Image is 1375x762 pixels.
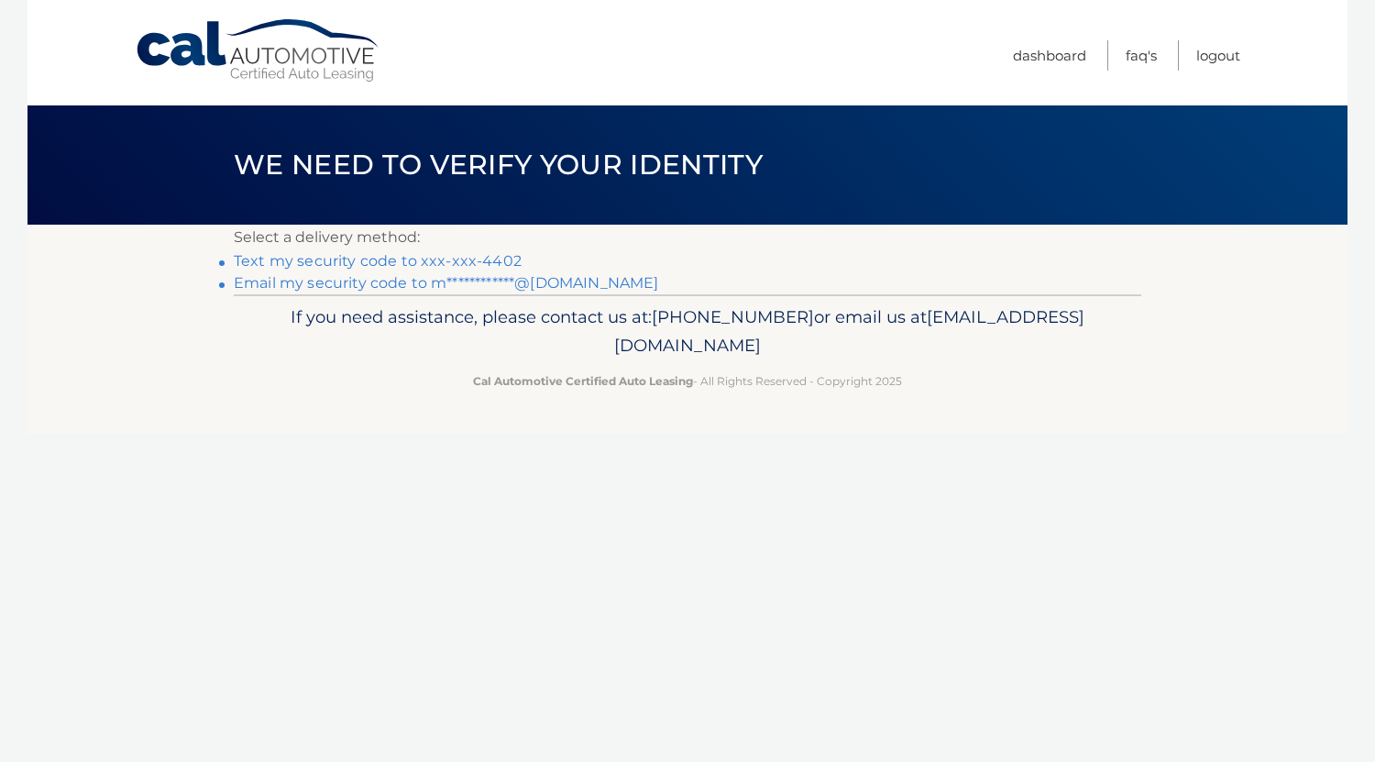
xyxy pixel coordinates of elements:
[246,303,1129,361] p: If you need assistance, please contact us at: or email us at
[135,18,382,83] a: Cal Automotive
[473,374,693,388] strong: Cal Automotive Certified Auto Leasing
[1126,40,1157,71] a: FAQ's
[1013,40,1086,71] a: Dashboard
[234,148,763,182] span: We need to verify your identity
[652,306,814,327] span: [PHONE_NUMBER]
[234,225,1141,250] p: Select a delivery method:
[1196,40,1240,71] a: Logout
[234,252,522,270] a: Text my security code to xxx-xxx-4402
[246,371,1129,391] p: - All Rights Reserved - Copyright 2025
